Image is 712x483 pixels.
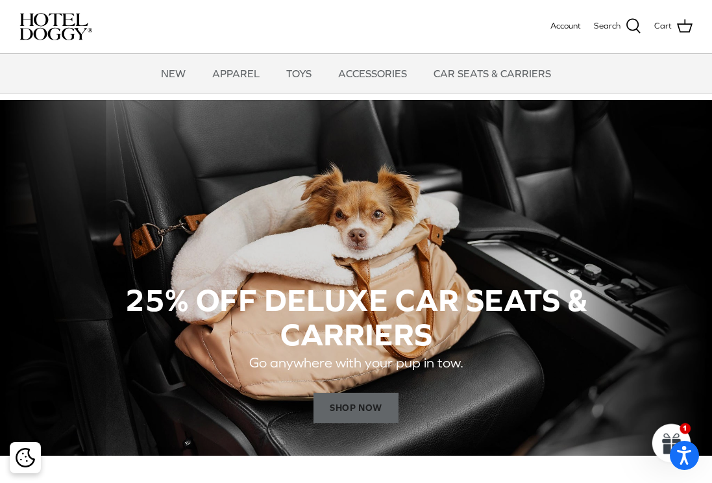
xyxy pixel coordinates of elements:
a: Cart [654,18,693,35]
h2: 25% OFF DELUXE CAR SEATS & CARRIERS [58,283,654,352]
button: Cookie policy [14,447,36,469]
span: Cart [654,19,672,33]
span: Search [594,19,620,33]
span: Account [550,21,581,31]
span: SHOP NOW [313,393,398,424]
div: Cookie policy [10,442,41,473]
p: Go anywhere with your pup in tow. [61,352,652,375]
a: APPAREL [201,54,271,93]
a: ACCESSORIES [326,54,419,93]
a: CAR SEATS & CARRIERS [422,54,563,93]
img: hoteldoggycom [19,13,92,40]
img: Cookie policy [16,448,35,467]
a: Search [594,18,641,35]
a: TOYS [275,54,323,93]
a: Account [550,19,581,33]
a: NEW [149,54,197,93]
